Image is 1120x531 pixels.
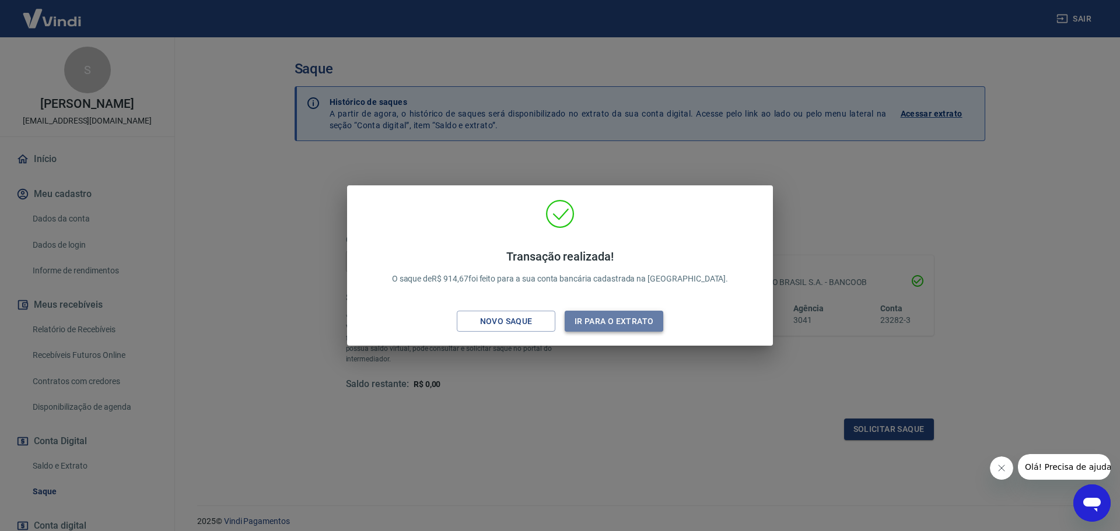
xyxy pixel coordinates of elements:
button: Novo saque [457,311,555,332]
iframe: Fechar mensagem [990,456,1013,480]
span: Olá! Precisa de ajuda? [7,8,98,17]
iframe: Mensagem da empresa [1018,454,1111,480]
p: O saque de R$ 914,67 foi feito para a sua conta bancária cadastrada na [GEOGRAPHIC_DATA]. [392,249,729,285]
button: Ir para o extrato [565,311,663,332]
h4: Transação realizada! [392,249,729,263]
div: Novo saque [466,314,547,329]
iframe: Botão para abrir a janela de mensagens [1073,484,1111,522]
